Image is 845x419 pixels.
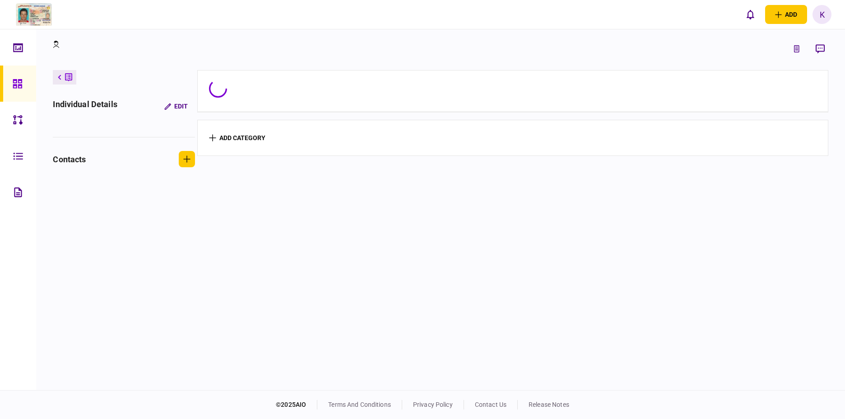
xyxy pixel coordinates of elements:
img: client company logo [14,3,53,26]
button: add category [209,134,265,141]
button: link to underwriting page [789,41,805,57]
a: contact us [475,401,506,408]
div: contacts [53,153,86,165]
button: Edit [157,98,195,114]
div: © 2025 AIO [276,400,317,410]
div: individual details [53,98,117,114]
button: K [812,5,831,24]
a: privacy policy [413,401,453,408]
button: open notifications list [741,5,760,24]
a: terms and conditions [328,401,391,408]
button: open adding identity options [765,5,807,24]
a: release notes [529,401,569,408]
